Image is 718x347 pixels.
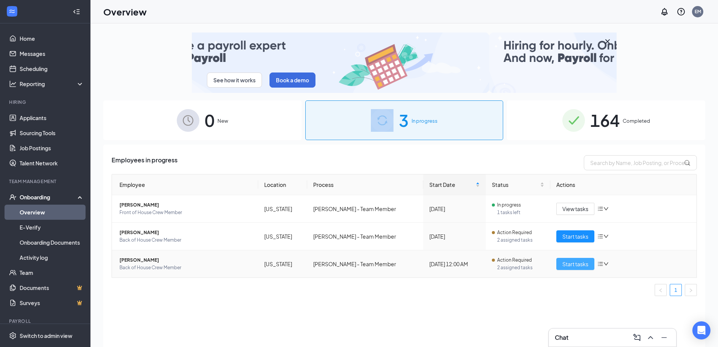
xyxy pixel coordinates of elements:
th: Actions [550,174,697,195]
span: right [689,288,693,293]
td: [PERSON_NAME] - Team Member [307,223,424,250]
h3: Chat [555,333,568,342]
div: Onboarding [20,193,78,201]
span: Employees in progress [112,155,178,170]
span: 2 assigned tasks [497,264,545,271]
span: 2 assigned tasks [497,236,545,244]
li: Previous Page [655,284,667,296]
th: Process [307,174,424,195]
span: Status [492,180,539,189]
span: Start Date [429,180,474,189]
button: Book a demo [269,72,315,88]
button: View tasks [556,203,594,215]
a: Talent Network [20,156,84,171]
button: right [685,284,697,296]
span: 1 tasks left [497,209,545,216]
svg: Settings [9,332,17,339]
span: View tasks [562,205,588,213]
span: [PERSON_NAME] [119,256,252,264]
a: Sourcing Tools [20,125,84,140]
a: Team [20,265,84,280]
a: E-Verify [20,220,84,235]
div: Reporting [20,80,84,88]
span: [PERSON_NAME] [119,201,252,209]
svg: ComposeMessage [632,333,641,342]
svg: Analysis [9,80,17,88]
span: 164 [590,107,620,133]
td: [US_STATE] [258,195,307,223]
div: Team Management [9,178,83,185]
span: New [217,117,228,125]
button: Start tasks [556,230,594,242]
span: Start tasks [562,260,588,268]
h1: Overview [103,5,147,18]
div: [DATE] [429,232,479,241]
span: down [603,206,609,211]
li: 1 [670,284,682,296]
button: Minimize [658,332,670,344]
button: Start tasks [556,258,594,270]
a: Home [20,31,84,46]
svg: QuestionInfo [677,7,686,16]
svg: UserCheck [9,193,17,201]
svg: Cross [603,37,612,46]
div: [DATE] [429,205,479,213]
a: Applicants [20,110,84,125]
svg: Collapse [73,8,80,15]
div: Open Intercom Messenger [692,321,710,339]
a: SurveysCrown [20,295,84,310]
a: DocumentsCrown [20,280,84,295]
a: Onboarding Documents [20,235,84,250]
div: Payroll [9,318,83,324]
a: Activity log [20,250,84,265]
a: Messages [20,46,84,61]
span: Front of House Crew Member [119,209,252,216]
td: [US_STATE] [258,250,307,278]
div: [DATE] 12:00 AM [429,260,479,268]
span: bars [597,233,603,239]
span: down [603,234,609,239]
span: down [603,261,609,267]
a: Scheduling [20,61,84,76]
td: [PERSON_NAME] - Team Member [307,250,424,278]
button: ComposeMessage [631,332,643,344]
th: Location [258,174,307,195]
span: Start tasks [562,232,588,241]
a: 1 [670,284,681,296]
a: Job Postings [20,140,84,156]
span: bars [597,261,603,267]
span: Action Required [497,229,532,236]
input: Search by Name, Job Posting, or Process [584,155,697,170]
div: EM [695,8,701,15]
span: left [658,288,663,293]
button: See how it works [207,72,262,88]
th: Employee [112,174,258,195]
span: In progress [412,117,438,125]
svg: ChevronUp [646,333,655,342]
span: Back of House Crew Member [119,236,252,244]
span: Action Required [497,256,532,264]
span: 0 [205,107,214,133]
svg: Minimize [660,333,669,342]
span: bars [597,206,603,212]
td: [PERSON_NAME] - Team Member [307,195,424,223]
svg: WorkstreamLogo [8,8,16,15]
button: left [655,284,667,296]
div: Switch to admin view [20,332,72,339]
img: payroll-small.gif [192,32,617,93]
li: Next Page [685,284,697,296]
td: [US_STATE] [258,223,307,250]
a: Overview [20,205,84,220]
th: Status [486,174,551,195]
button: ChevronUp [645,332,657,344]
span: In progress [497,201,521,209]
span: [PERSON_NAME] [119,229,252,236]
span: Completed [623,117,650,125]
svg: Notifications [660,7,669,16]
div: Hiring [9,99,83,105]
span: 3 [399,107,409,133]
span: Back of House Crew Member [119,264,252,271]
